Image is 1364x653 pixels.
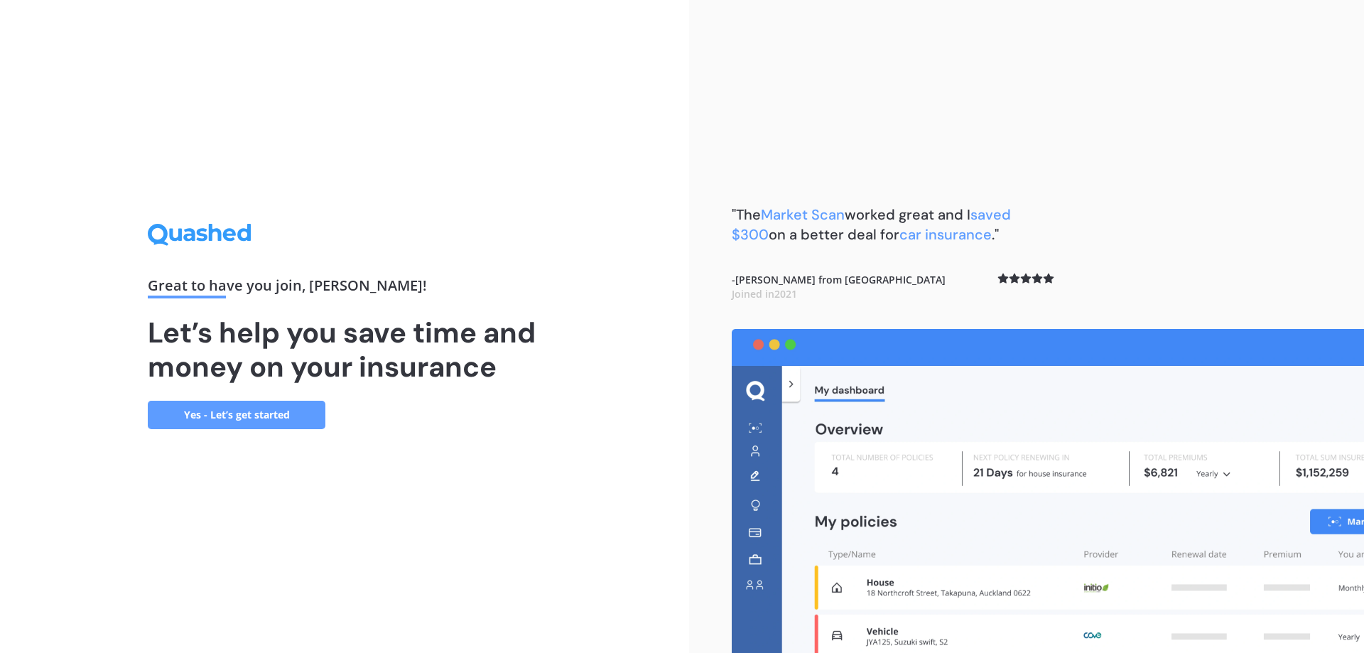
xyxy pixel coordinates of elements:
span: Market Scan [761,205,845,224]
h1: Let’s help you save time and money on your insurance [148,315,541,384]
span: Joined in 2021 [732,287,797,301]
div: Great to have you join , [PERSON_NAME] ! [148,279,541,298]
span: car insurance [899,225,992,244]
b: - [PERSON_NAME] from [GEOGRAPHIC_DATA] [732,273,946,301]
span: saved $300 [732,205,1011,244]
img: dashboard.webp [732,329,1364,653]
b: "The worked great and I on a better deal for ." [732,205,1011,244]
a: Yes - Let’s get started [148,401,325,429]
